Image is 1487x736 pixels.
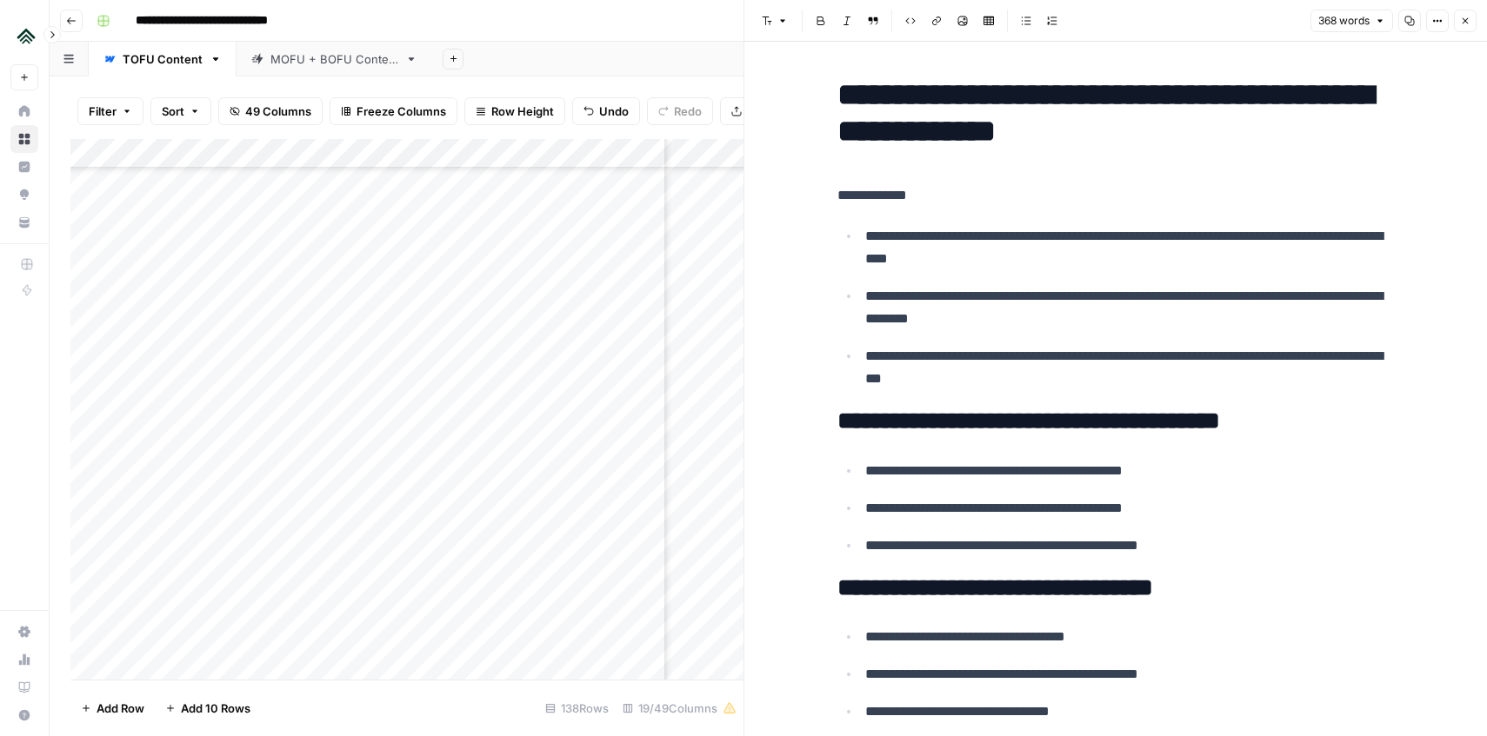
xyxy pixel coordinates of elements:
[10,97,38,125] a: Home
[97,700,144,717] span: Add Row
[10,20,42,51] img: Uplisting Logo
[70,694,155,722] button: Add Row
[10,181,38,209] a: Opportunities
[1318,13,1370,29] span: 368 words
[10,646,38,673] a: Usage
[245,103,311,120] span: 49 Columns
[10,14,38,57] button: Workspace: Uplisting
[1310,10,1393,32] button: 368 words
[464,97,565,125] button: Row Height
[270,50,398,68] div: MOFU + BOFU Content
[491,103,554,120] span: Row Height
[357,103,446,120] span: Freeze Columns
[10,153,38,181] a: Insights
[599,103,629,120] span: Undo
[10,673,38,701] a: Learning Hub
[89,42,237,76] a: TOFU Content
[181,700,250,717] span: Add 10 Rows
[89,103,117,120] span: Filter
[674,103,702,120] span: Redo
[123,50,203,68] div: TOFU Content
[538,694,616,722] div: 138 Rows
[647,97,713,125] button: Redo
[162,103,184,120] span: Sort
[10,209,38,236] a: Your Data
[10,701,38,729] button: Help + Support
[616,694,743,722] div: 19/49 Columns
[330,97,457,125] button: Freeze Columns
[77,97,143,125] button: Filter
[10,125,38,153] a: Browse
[237,42,432,76] a: MOFU + BOFU Content
[150,97,211,125] button: Sort
[218,97,323,125] button: 49 Columns
[572,97,640,125] button: Undo
[10,618,38,646] a: Settings
[155,694,261,722] button: Add 10 Rows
